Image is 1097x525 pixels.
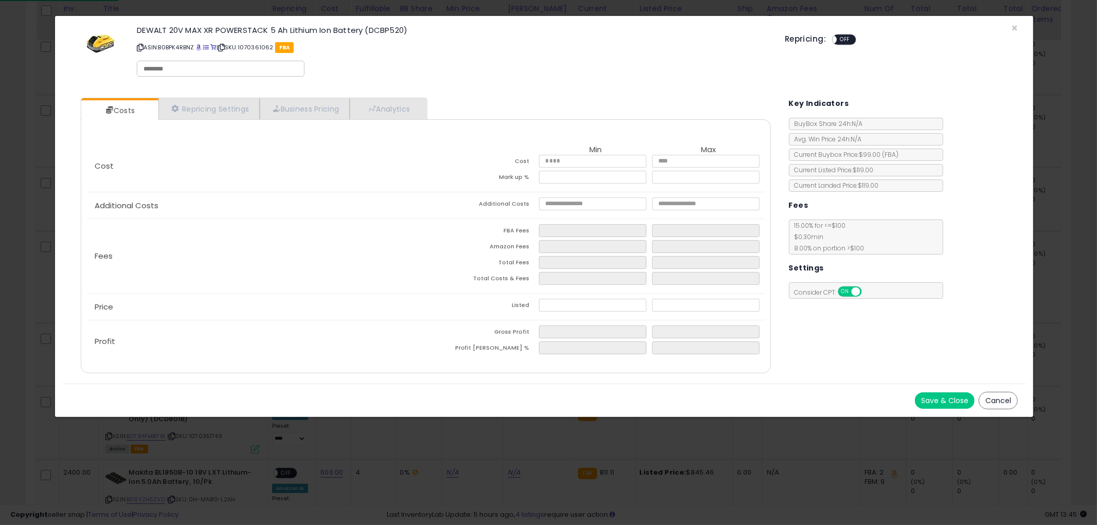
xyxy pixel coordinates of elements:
[196,43,202,51] a: BuyBox page
[789,244,865,252] span: 8.00 % on portion > $100
[789,166,874,174] span: Current Listed Price: $119.00
[203,43,209,51] a: All offer listings
[86,162,426,170] p: Cost
[789,221,865,252] span: 15.00 % for <= $100
[137,26,769,34] h3: DEWALT 20V MAX XR POWERSTACK 5 Ah Lithium Ion Battery (DCBP520)
[837,35,853,44] span: OFF
[789,288,875,297] span: Consider CPT:
[260,98,350,119] a: Business Pricing
[1011,21,1018,35] span: ×
[859,150,899,159] span: $99.00
[426,240,539,256] td: Amazon Fees
[652,146,765,155] th: Max
[86,303,426,311] p: Price
[789,150,899,159] span: Current Buybox Price:
[789,232,824,241] span: $0.30 min
[839,287,852,296] span: ON
[426,224,539,240] td: FBA Fees
[789,199,808,212] h5: Fees
[426,341,539,357] td: Profit [PERSON_NAME] %
[426,155,539,171] td: Cost
[426,325,539,341] td: Gross Profit
[789,135,862,143] span: Avg. Win Price 24h: N/A
[86,202,426,210] p: Additional Costs
[979,392,1018,409] button: Cancel
[426,256,539,272] td: Total Fees
[426,197,539,213] td: Additional Costs
[915,392,975,409] button: Save & Close
[860,287,876,296] span: OFF
[426,171,539,187] td: Mark up %
[539,146,652,155] th: Min
[210,43,216,51] a: Your listing only
[789,119,863,128] span: BuyBox Share 24h: N/A
[137,39,769,56] p: ASIN: B0BPK4RBNZ | SKU: 1070361062
[426,272,539,288] td: Total Costs & Fees
[275,42,294,53] span: FBA
[883,150,899,159] span: ( FBA )
[426,299,539,315] td: Listed
[86,337,426,346] p: Profit
[789,181,879,190] span: Current Landed Price: $119.00
[158,98,260,119] a: Repricing Settings
[84,26,115,57] img: 411nujpiXPL._SL60_.jpg
[789,262,824,275] h5: Settings
[785,35,826,43] h5: Repricing:
[81,100,157,121] a: Costs
[86,252,426,260] p: Fees
[350,98,426,119] a: Analytics
[789,97,849,110] h5: Key Indicators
